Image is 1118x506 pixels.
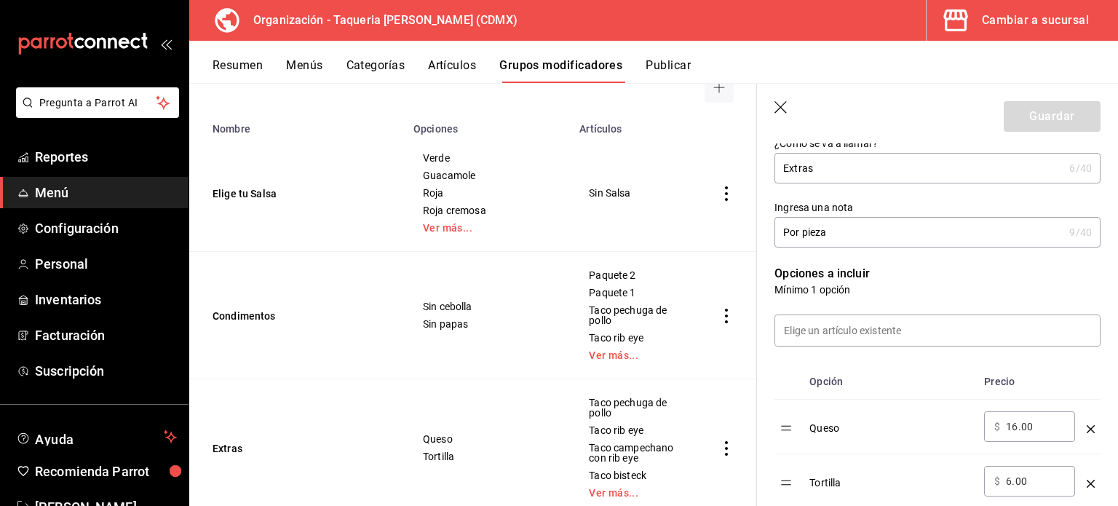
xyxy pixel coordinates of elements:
[589,470,678,481] span: Taco bisteck
[423,170,552,181] span: Guacamole
[1069,161,1092,175] div: 6 /40
[423,205,552,216] span: Roja cremosa
[589,188,678,198] span: Sin Salsa
[10,106,179,121] a: Pregunta a Parrot AI
[589,305,678,325] span: Taco pechuga de pollo
[809,411,972,435] div: Queso
[589,443,678,463] span: Taco campechano con rib eye
[160,38,172,50] button: open_drawer_menu
[775,315,1100,346] input: Elige un artículo existente
[35,218,177,238] span: Configuración
[719,441,734,456] button: actions
[35,290,177,309] span: Inventarios
[423,434,552,444] span: Queso
[423,223,552,233] a: Ver más...
[774,282,1101,297] p: Mínimo 1 opción
[423,451,552,462] span: Tortilla
[589,288,678,298] span: Paquete 1
[589,333,678,343] span: Taco rib eye
[982,10,1089,31] div: Cambiar a sucursal
[978,364,1081,400] th: Precio
[589,398,678,418] span: Taco pechuga de pollo
[499,58,622,83] button: Grupos modificadores
[213,58,263,83] button: Resumen
[589,425,678,435] span: Taco rib eye
[286,58,322,83] button: Menús
[774,265,1101,282] p: Opciones a incluir
[423,319,552,329] span: Sin papas
[774,202,1101,213] label: Ingresa una nota
[423,301,552,312] span: Sin cebolla
[405,114,571,135] th: Opciones
[35,147,177,167] span: Reportes
[213,58,1118,83] div: navigation tabs
[35,361,177,381] span: Suscripción
[994,422,1000,432] span: $
[423,188,552,198] span: Roja
[774,138,1101,149] label: ¿Cómo se va a llamar?
[994,476,1000,486] span: $
[589,270,678,280] span: Paquete 2
[774,218,1063,247] input: Nota de uso interno, no visible para el cliente
[213,441,387,456] button: Extras
[589,488,678,498] a: Ver más...
[35,183,177,202] span: Menú
[35,325,177,345] span: Facturación
[571,114,696,135] th: Artículos
[213,186,387,201] button: Elige tu Salsa
[589,350,678,360] a: Ver más...
[189,114,405,135] th: Nombre
[242,12,518,29] h3: Organización - Taqueria [PERSON_NAME] (CDMX)
[428,58,476,83] button: Artículos
[35,428,158,446] span: Ayuda
[719,186,734,201] button: actions
[1069,225,1092,240] div: 9 /40
[646,58,691,83] button: Publicar
[39,95,156,111] span: Pregunta a Parrot AI
[423,153,552,163] span: Verde
[346,58,405,83] button: Categorías
[35,254,177,274] span: Personal
[213,309,387,323] button: Condimentos
[804,364,978,400] th: Opción
[35,462,177,481] span: Recomienda Parrot
[809,466,972,490] div: Tortilla
[719,309,734,323] button: actions
[16,87,179,118] button: Pregunta a Parrot AI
